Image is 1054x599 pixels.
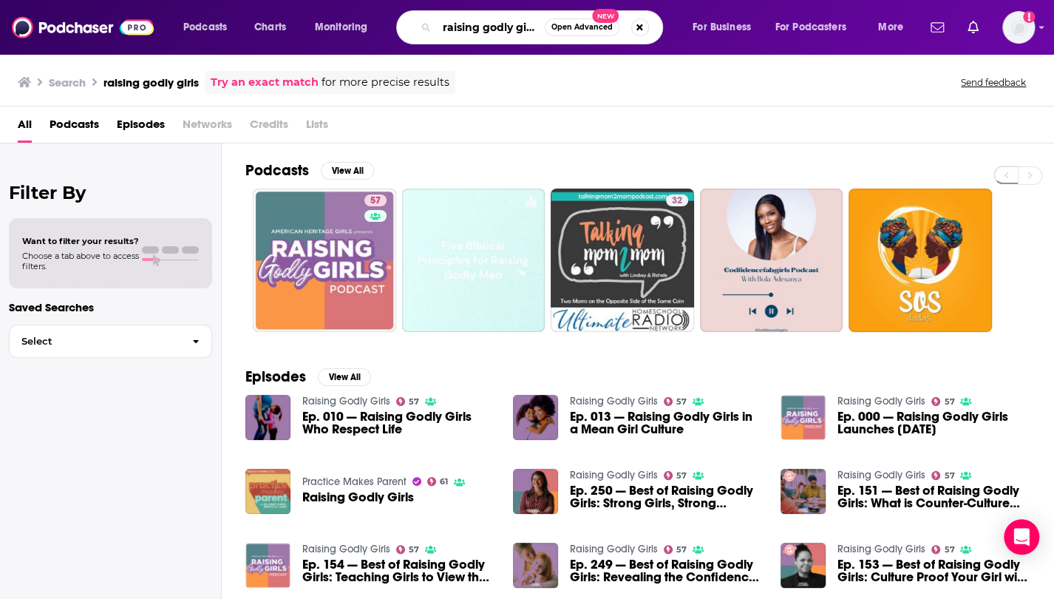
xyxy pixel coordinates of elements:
input: Search podcasts, credits, & more... [437,16,545,39]
a: Show notifications dropdown [925,15,950,40]
a: Ep. 249 — Best of Raising Godly Girls: Revealing the Confidence of Christ to Your Daughter [570,558,763,583]
span: 61 [440,478,448,485]
a: Ep. 000 — Raising Godly Girls Launches January 1, 2024 [837,410,1030,436]
a: Ep. 250 — Best of Raising Godly Girls: Strong Girls, Strong Women with Sarah Stonestreet [513,469,558,514]
svg: Add a profile image [1023,11,1035,23]
a: 57 [396,397,420,406]
div: Search podcasts, credits, & more... [410,10,677,44]
a: Raising Godly Girls [302,543,390,555]
button: View All [321,162,374,180]
img: Ep. 000 — Raising Godly Girls Launches January 1, 2024 [781,395,826,440]
a: 57 [931,545,955,554]
a: Raising Godly Girls [837,469,925,481]
button: open menu [766,16,868,39]
a: Raising Godly Girls [302,395,390,407]
h3: raising godly girls [103,75,199,89]
a: Try an exact match [211,74,319,91]
span: Ep. 000 — Raising Godly Girls Launches [DATE] [837,410,1030,436]
button: Select [9,325,212,358]
a: 32 [666,194,688,206]
a: Episodes [117,112,165,143]
span: Lists [306,112,328,143]
h2: Filter By [9,182,212,203]
span: 57 [944,473,954,479]
a: 57 [364,194,387,206]
a: Ep. 250 — Best of Raising Godly Girls: Strong Girls, Strong Women with Sarah Stonestreet [570,484,763,510]
a: 57 [664,397,687,406]
span: Open Advanced [551,24,613,31]
span: Ep. 250 — Best of Raising Godly Girls: Strong Girls, Strong Women with [PERSON_NAME] [570,484,763,510]
a: Ep. 154 — Best of Raising Godly Girls: Teaching Girls to View the World Biblically [245,543,290,588]
a: Ep. 153 — Best of Raising Godly Girls: Culture Proof Your Girl with Meeke Addison [781,543,826,588]
span: 57 [676,546,687,553]
span: More [878,17,903,38]
a: All [18,112,32,143]
img: User Profile [1002,11,1035,44]
h2: Podcasts [245,161,309,180]
a: 57 [664,545,687,554]
span: Select [10,336,180,346]
span: Charts [254,17,286,38]
span: Ep. 153 — Best of Raising Godly Girls: Culture Proof Your Girl with [PERSON_NAME] [837,558,1030,583]
button: Send feedback [956,76,1030,89]
span: Podcasts [183,17,227,38]
a: Ep. 010 — Raising Godly Girls Who Respect Life [302,410,495,436]
a: Show notifications dropdown [962,15,985,40]
span: Monitoring [315,17,367,38]
a: 57 [931,471,955,480]
a: Podchaser - Follow, Share and Rate Podcasts [12,13,154,41]
a: Raising Godly Girls [570,395,658,407]
span: Want to filter your results? [22,236,139,246]
div: Open Intercom Messenger [1004,519,1039,555]
span: Credits [250,112,288,143]
button: View All [318,368,371,386]
a: 57 [396,545,420,554]
a: Ep. 013 — Raising Godly Girls in a Mean Girl Culture [513,395,558,440]
a: Ep. 151 — Best of Raising Godly Girls: What is Counter-Culture Parenting? [837,484,1030,510]
a: 57 [664,471,687,480]
a: Ep. 153 — Best of Raising Godly Girls: Culture Proof Your Girl with Meeke Addison [837,558,1030,583]
a: EpisodesView All [245,368,371,386]
a: Podcasts [50,112,99,143]
img: Ep. 249 — Best of Raising Godly Girls: Revealing the Confidence of Christ to Your Daughter [513,543,558,588]
a: Raising Godly Girls [837,543,925,555]
span: 57 [944,546,954,553]
button: Show profile menu [1002,11,1035,44]
a: Raising Godly Girls [570,469,658,481]
span: 57 [676,399,687,405]
a: Ep. 013 — Raising Godly Girls in a Mean Girl Culture [570,410,763,436]
img: Ep. 151 — Best of Raising Godly Girls: What is Counter-Culture Parenting? [781,469,826,514]
span: Ep. 249 — Best of Raising Godly Girls: Revealing the Confidence of [DEMOGRAPHIC_DATA] to Your Dau... [570,558,763,583]
a: Practice Makes Parent [302,476,407,488]
span: 32 [672,194,682,209]
button: open menu [682,16,769,39]
button: open menu [305,16,387,39]
span: For Business [693,17,751,38]
img: Raising Godly Girls [245,469,290,514]
span: 57 [409,399,419,405]
button: Open AdvancedNew [545,18,619,36]
h3: Search [49,75,86,89]
a: Ep. 154 — Best of Raising Godly Girls: Teaching Girls to View the World Biblically [302,558,495,583]
h2: Episodes [245,368,306,386]
span: 57 [370,194,381,209]
a: Charts [245,16,295,39]
span: 57 [944,399,954,405]
a: 61 [427,477,449,486]
span: Raising Godly Girls [302,491,414,504]
a: 57 [253,189,396,332]
span: for more precise results [322,74,449,91]
a: Raising Godly Girls [570,543,658,555]
a: Ep. 010 — Raising Godly Girls Who Respect Life [245,395,290,440]
span: New [592,9,619,23]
